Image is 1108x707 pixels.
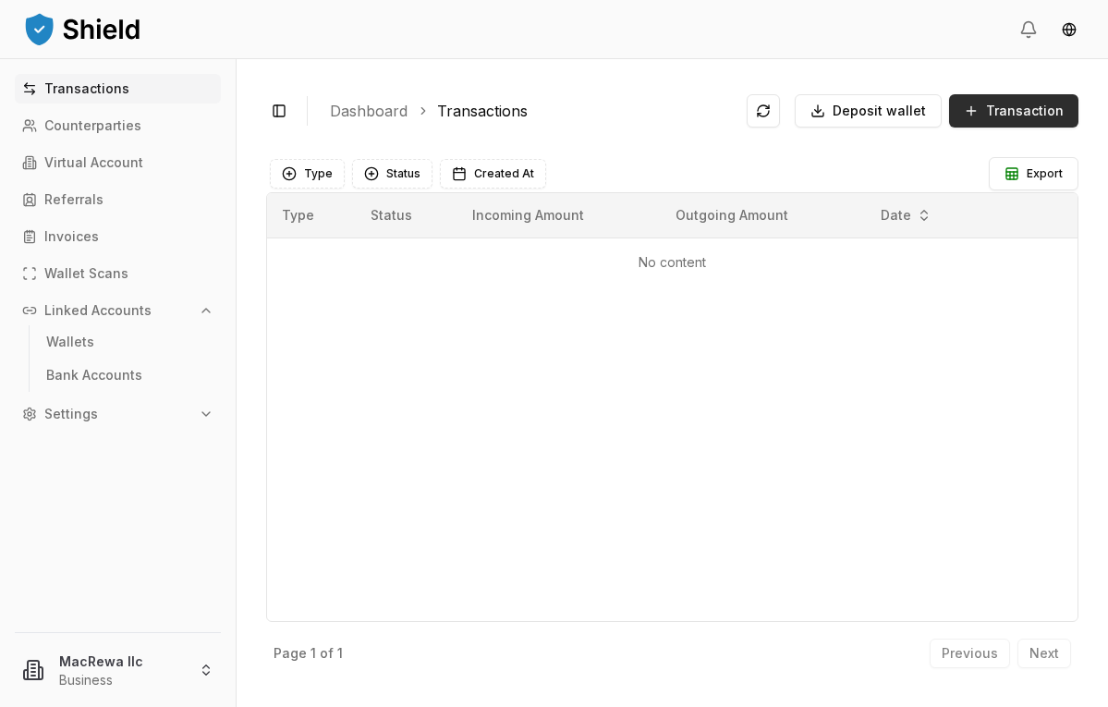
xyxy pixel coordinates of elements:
[457,193,660,238] th: Incoming Amount
[44,193,103,206] p: Referrals
[330,100,732,122] nav: breadcrumb
[833,102,926,120] span: Deposit wallet
[39,327,200,357] a: Wallets
[15,111,221,140] a: Counterparties
[437,100,528,122] a: Transactions
[7,640,228,700] button: MacRewa llcBusiness
[337,647,343,660] p: 1
[44,82,129,95] p: Transactions
[46,369,142,382] p: Bank Accounts
[44,408,98,421] p: Settings
[44,119,141,132] p: Counterparties
[39,360,200,390] a: Bank Accounts
[310,647,316,660] p: 1
[15,222,221,251] a: Invoices
[282,253,1063,272] p: No content
[320,647,334,660] p: of
[59,652,184,671] p: MacRewa llc
[795,94,942,128] button: Deposit wallet
[474,166,534,181] span: Created At
[352,159,432,189] button: Status
[44,156,143,169] p: Virtual Account
[15,74,221,104] a: Transactions
[59,671,184,689] p: Business
[15,296,221,325] button: Linked Accounts
[15,259,221,288] a: Wallet Scans
[22,10,142,47] img: ShieldPay Logo
[873,201,939,230] button: Date
[440,159,546,189] button: Created At
[989,157,1078,190] button: Export
[267,193,356,238] th: Type
[15,148,221,177] a: Virtual Account
[661,193,865,238] th: Outgoing Amount
[15,185,221,214] a: Referrals
[44,304,152,317] p: Linked Accounts
[15,399,221,429] button: Settings
[46,335,94,348] p: Wallets
[356,193,457,238] th: Status
[330,100,408,122] a: Dashboard
[44,267,128,280] p: Wallet Scans
[949,94,1078,128] button: Transaction
[44,230,99,243] p: Invoices
[986,102,1064,120] span: Transaction
[274,647,307,660] p: Page
[270,159,345,189] button: Type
